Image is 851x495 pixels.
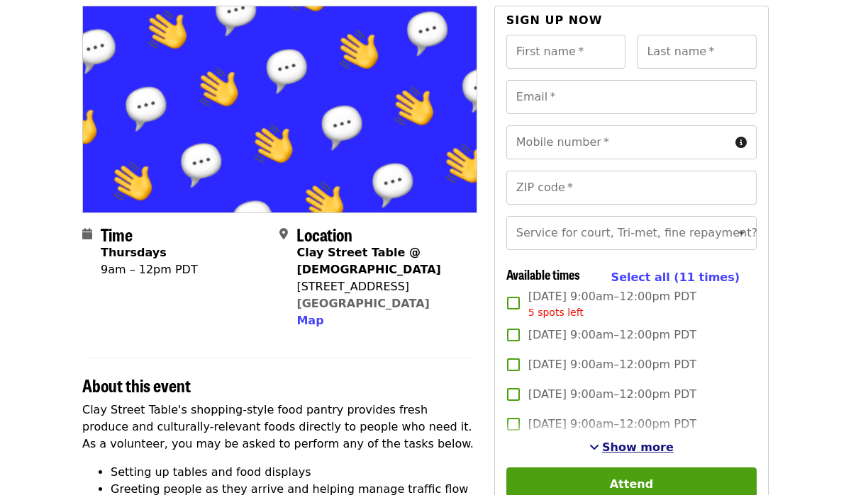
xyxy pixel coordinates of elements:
div: 9am – 12pm PDT [101,261,198,278]
button: Select all (11 times) [611,267,740,288]
span: Time [101,222,133,246]
span: Show more [602,440,674,454]
span: [DATE] 9:00am–12:00pm PDT [528,386,696,403]
span: [DATE] 9:00am–12:00pm PDT [528,288,696,320]
div: [STREET_ADDRESS] [296,278,465,295]
strong: Thursdays [101,246,167,259]
span: [DATE] 9:00am–12:00pm PDT [528,416,696,433]
button: Open [732,223,752,243]
input: Email [506,80,757,114]
li: Setting up tables and food displays [111,464,477,481]
img: Clay Street Table Food Pantry- Free Food Market organized by Oregon Food Bank [83,6,477,212]
input: Last name [637,35,757,69]
span: Map [296,314,323,327]
span: Location [296,222,352,246]
input: ZIP code [506,171,757,205]
span: Sign up now [506,13,603,27]
button: See more timeslots [589,439,674,456]
span: Select all (11 times) [611,271,740,284]
span: About this event [82,372,191,397]
span: [DATE] 9:00am–12:00pm PDT [528,356,696,373]
span: [DATE] 9:00am–12:00pm PDT [528,326,696,343]
i: circle-info icon [735,136,747,149]
input: First name [506,35,626,69]
input: Mobile number [506,125,730,159]
strong: Clay Street Table @ [DEMOGRAPHIC_DATA] [296,246,440,276]
i: calendar icon [82,227,92,241]
button: Map [296,312,323,329]
i: map-marker-alt icon [279,227,288,241]
a: [GEOGRAPHIC_DATA] [296,297,429,310]
span: Available times [506,265,580,283]
span: 5 spots left [528,307,584,318]
p: Clay Street Table's shopping-style food pantry provides fresh produce and culturally-relevant foo... [82,402,477,453]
